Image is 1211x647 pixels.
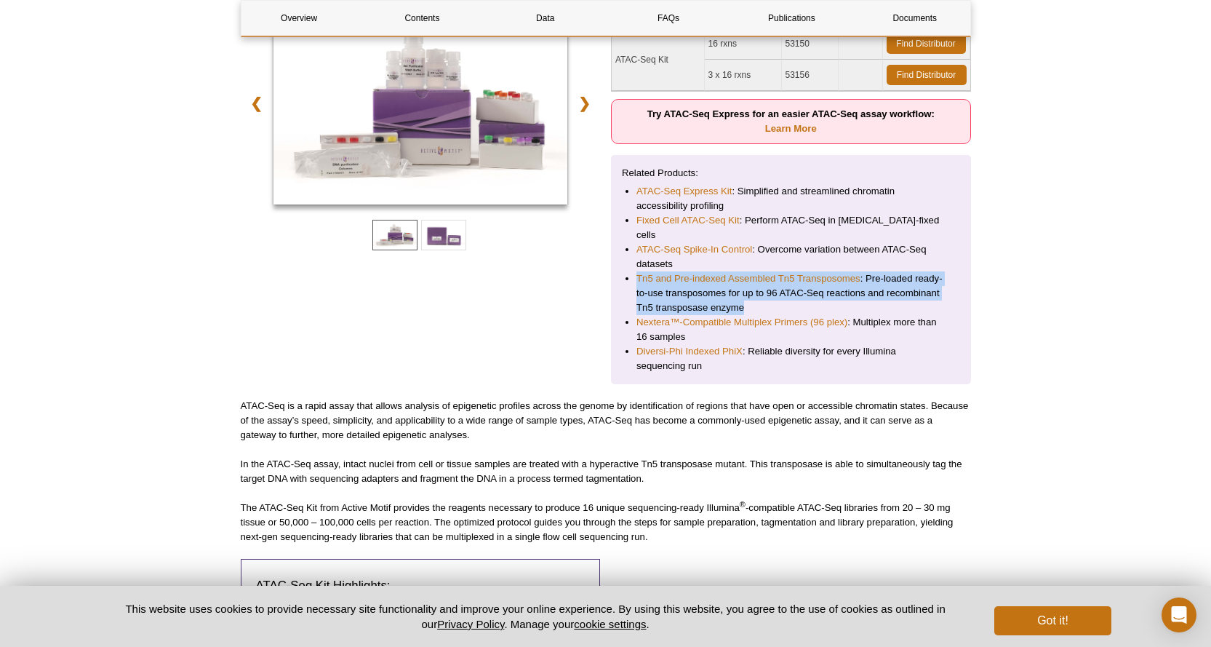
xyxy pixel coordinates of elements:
[612,28,705,91] td: ATAC-Seq Kit
[636,271,946,315] li: : Pre-loaded ready-to-use transposomes for up to 96 ATAC-Seq reactions and recombinant Tn5 transp...
[610,1,726,36] a: FAQs
[241,87,272,120] a: ❮
[256,577,585,595] h3: ATAC-Seq Kit Highlights:
[622,166,960,180] p: Related Products:
[994,606,1111,635] button: Got it!
[1162,598,1196,632] div: Open Intercom Messenger
[574,618,646,630] button: cookie settings
[887,33,966,54] a: Find Distributor
[636,242,946,271] li: : Overcome variation between ATAC-Seq datasets
[765,123,817,134] a: Learn More
[636,242,752,257] a: ATAC-Seq Spike-In Control
[437,618,504,630] a: Privacy Policy
[241,457,971,486] p: In the ATAC-Seq assay, intact nuclei from cell or tissue samples are treated with a hyperactive T...
[636,344,946,373] li: : Reliable diversity for every Illumina sequencing run
[647,108,935,134] strong: Try ATAC-Seq Express for an easier ATAC-Seq assay workflow:
[857,1,972,36] a: Documents
[636,315,946,344] li: : Multiplex more than 16 samples
[241,399,971,442] p: ATAC-Seq is a rapid assay that allows analysis of epigenetic profiles across the genome by identi...
[273,8,568,205] img: ATAC-Seq Kit
[636,315,847,330] a: Nextera™-Compatible Multiplex Primers (96 plex)
[734,1,850,36] a: Publications
[636,271,860,286] a: Tn5 and Pre-indexed Assembled Tn5 Transposomes
[273,8,568,209] a: ATAC-Seq Kit
[636,344,743,359] a: Diversi-Phi Indexed PhiX
[636,213,740,228] a: Fixed Cell ATAC-Seq Kit
[241,501,971,544] p: The ATAC-Seq Kit from Active Motif provides the reagents necessary to produce 16 unique sequencin...
[636,213,946,242] li: : Perform ATAC-Seq in [MEDICAL_DATA]-fixed cells
[636,184,732,199] a: ATAC-Seq Express Kit
[636,184,946,213] li: : Simplified and streamlined chromatin accessibility profiling
[569,87,600,120] a: ❯
[100,601,971,632] p: This website uses cookies to provide necessary site functionality and improve your online experie...
[740,500,746,509] sup: ®
[487,1,603,36] a: Data
[782,60,839,91] td: 53156
[241,1,357,36] a: Overview
[887,65,967,85] a: Find Distributor
[782,28,839,60] td: 53150
[364,1,480,36] a: Contents
[705,28,782,60] td: 16 rxns
[705,60,782,91] td: 3 x 16 rxns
